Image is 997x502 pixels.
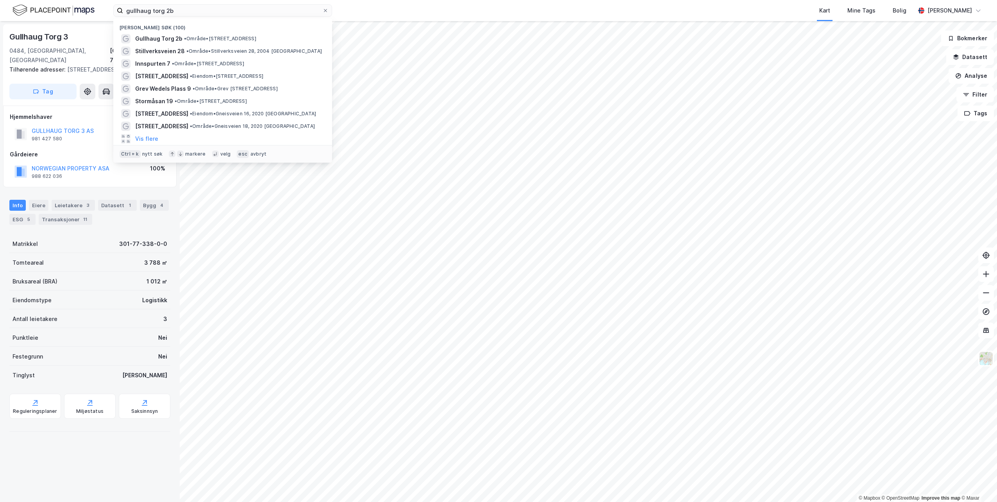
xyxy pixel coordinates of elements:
span: Innspurten 7 [135,59,170,68]
span: [STREET_ADDRESS] [135,72,188,81]
div: [PERSON_NAME] søk (100) [113,18,332,32]
div: nytt søk [142,151,163,157]
div: Punktleie [13,333,38,342]
a: OpenStreetMap [882,495,920,501]
div: 1 012 ㎡ [147,277,167,286]
span: Tilhørende adresser: [9,66,67,73]
div: markere [185,151,205,157]
button: Filter [956,87,994,102]
span: Område • [STREET_ADDRESS] [175,98,247,104]
span: • [184,36,186,41]
div: Ctrl + k [120,150,141,158]
div: 301-77-338-0-0 [119,239,167,249]
span: [STREET_ADDRESS] [135,122,188,131]
div: Matrikkel [13,239,38,249]
div: 981 427 580 [32,136,62,142]
div: Antall leietakere [13,314,57,324]
div: Datasett [98,200,137,211]
div: Bygg [140,200,169,211]
div: 4 [158,201,166,209]
div: Gårdeiere [10,150,170,159]
iframe: Chat Widget [958,464,997,502]
span: Grev Wedels Plass 9 [135,84,191,93]
span: Stormåsan 19 [135,97,173,106]
div: Eiere [29,200,48,211]
div: Mine Tags [847,6,876,15]
div: Info [9,200,26,211]
span: • [193,86,195,91]
div: Saksinnsyn [131,408,158,414]
div: 100% [150,164,165,173]
div: Tomteareal [13,258,44,267]
span: • [186,48,189,54]
div: Gullhaug Torg 3 [9,30,70,43]
div: Tinglyst [13,371,35,380]
div: Eiendomstype [13,296,52,305]
button: Vis flere [135,134,158,143]
div: Festegrunn [13,352,43,361]
div: Nei [158,352,167,361]
a: Improve this map [922,495,960,501]
button: Bokmerker [941,30,994,46]
a: Mapbox [859,495,880,501]
div: Nei [158,333,167,342]
button: Tags [958,106,994,121]
span: • [190,123,192,129]
span: Område • Stillverksveien 28, 2004 [GEOGRAPHIC_DATA] [186,48,322,54]
span: Område • [STREET_ADDRESS] [184,36,256,42]
button: Tag [9,84,77,99]
div: 1 [126,201,134,209]
div: 988 622 036 [32,173,62,179]
div: Logistikk [142,296,167,305]
div: 5 [25,215,32,223]
div: Kontrollprogram for chat [958,464,997,502]
div: Transaksjoner [39,214,92,225]
span: Område • Grev [STREET_ADDRESS] [193,86,278,92]
span: Eiendom • Gneisveien 16, 2020 [GEOGRAPHIC_DATA] [190,111,316,117]
img: Z [979,351,993,366]
div: esc [237,150,249,158]
div: Leietakere [52,200,95,211]
div: Kart [819,6,830,15]
button: Analyse [949,68,994,84]
div: [GEOGRAPHIC_DATA], 77/338 [110,46,170,65]
div: velg [220,151,231,157]
input: Søk på adresse, matrikkel, gårdeiere, leietakere eller personer [123,5,322,16]
span: Gullhaug Torg 2b [135,34,182,43]
div: [STREET_ADDRESS] [9,65,164,74]
span: Eiendom • [STREET_ADDRESS] [190,73,263,79]
div: avbryt [250,151,266,157]
button: Datasett [946,49,994,65]
div: Hjemmelshaver [10,112,170,122]
div: 0484, [GEOGRAPHIC_DATA], [GEOGRAPHIC_DATA] [9,46,110,65]
span: • [172,61,174,66]
div: 11 [81,215,89,223]
span: Område • [STREET_ADDRESS] [172,61,244,67]
div: Miljøstatus [76,408,104,414]
div: [PERSON_NAME] [927,6,972,15]
div: Bruksareal (BRA) [13,277,57,286]
div: Bolig [893,6,906,15]
div: Reguleringsplaner [13,408,57,414]
div: ESG [9,214,36,225]
div: 3 788 ㎡ [144,258,167,267]
span: • [175,98,177,104]
span: Stillverksveien 28 [135,47,185,56]
span: [STREET_ADDRESS] [135,109,188,118]
div: 3 [84,201,92,209]
div: 3 [163,314,167,324]
span: • [190,111,192,117]
img: logo.f888ab2527a4732fd821a326f86c7f29.svg [13,4,95,17]
span: • [190,73,192,79]
span: Område • Gneisveien 18, 2020 [GEOGRAPHIC_DATA] [190,123,315,129]
div: [PERSON_NAME] [122,371,167,380]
